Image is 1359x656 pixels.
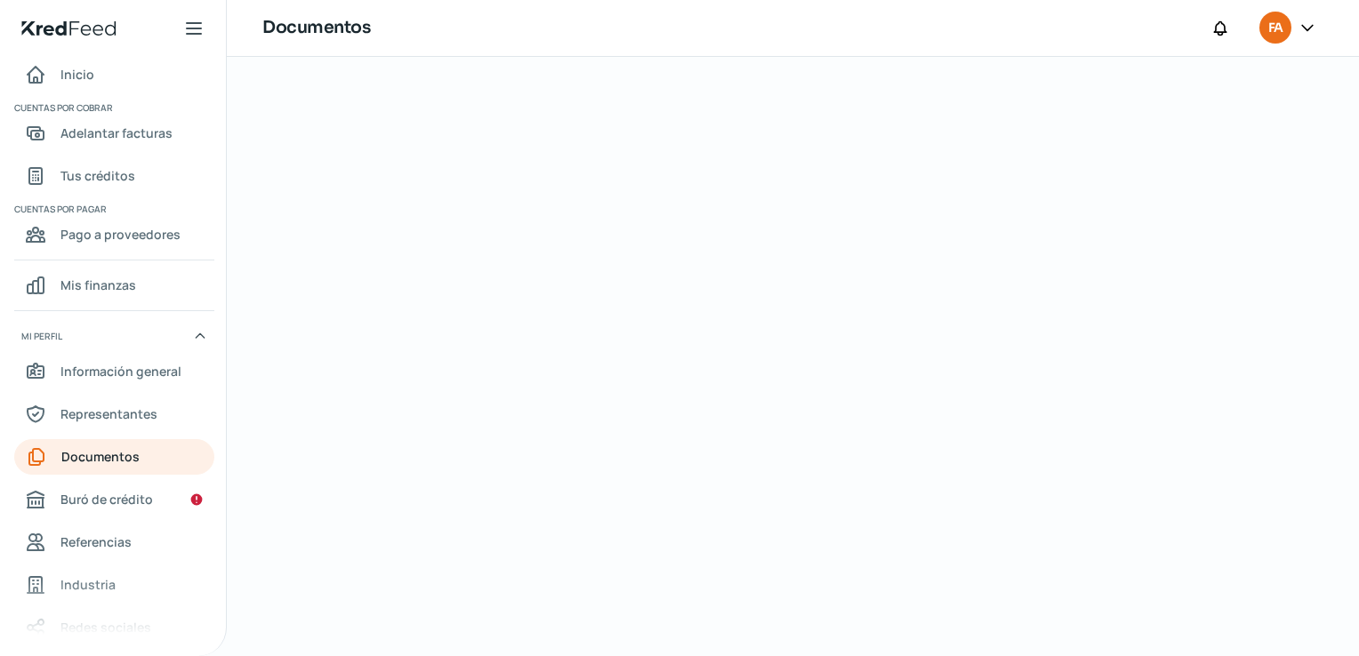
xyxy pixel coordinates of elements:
[14,439,214,475] a: Documentos
[60,531,132,553] span: Referencias
[60,573,116,596] span: Industria
[60,223,181,245] span: Pago a proveedores
[14,610,214,645] a: Redes sociales
[14,100,212,116] span: Cuentas por cobrar
[262,15,370,41] h1: Documentos
[14,396,214,432] a: Representantes
[21,328,62,344] span: Mi perfil
[14,217,214,252] a: Pago a proveedores
[60,488,153,510] span: Buró de crédito
[60,63,94,85] span: Inicio
[14,158,214,194] a: Tus créditos
[14,201,212,217] span: Cuentas por pagar
[14,567,214,603] a: Industria
[14,116,214,151] a: Adelantar facturas
[60,403,157,425] span: Representantes
[60,122,173,144] span: Adelantar facturas
[14,354,214,389] a: Información general
[60,164,135,187] span: Tus créditos
[14,524,214,560] a: Referencias
[14,482,214,517] a: Buró de crédito
[14,57,214,92] a: Inicio
[60,616,151,638] span: Redes sociales
[60,274,136,296] span: Mis finanzas
[61,445,140,468] span: Documentos
[60,360,181,382] span: Información general
[1268,18,1283,39] span: FA
[14,268,214,303] a: Mis finanzas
